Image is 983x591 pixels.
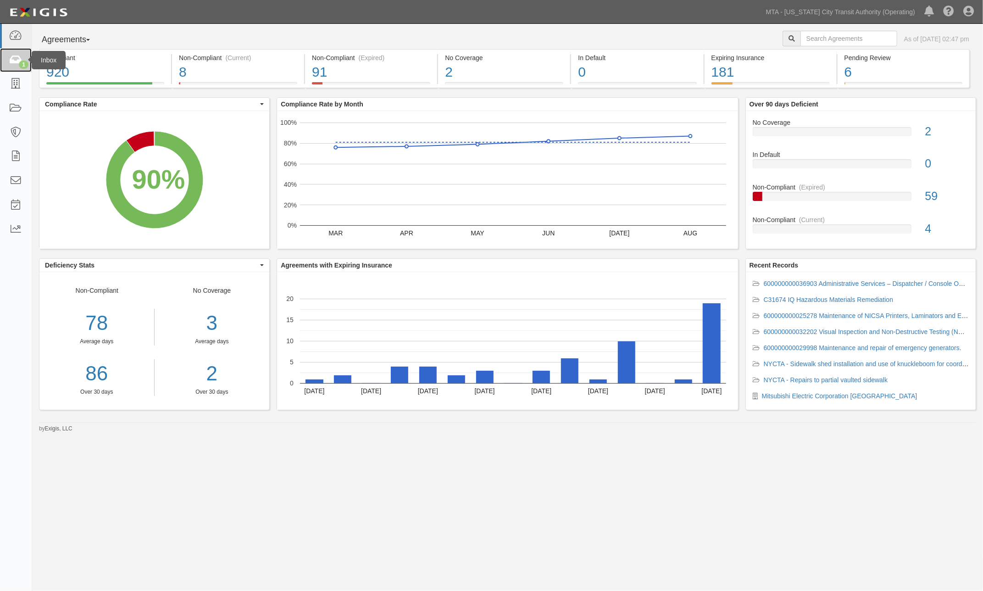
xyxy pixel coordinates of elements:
button: Agreements [39,31,108,49]
a: 600000000029998 Maintenance and repair of emergency generators. [764,344,961,351]
text: 80% [284,139,297,147]
text: MAY [471,229,485,237]
text: 20% [284,201,297,208]
div: 2 [445,62,563,82]
div: Pending Review [844,53,962,62]
a: No Coverage2 [438,82,570,89]
div: 920 [46,62,164,82]
div: Non-Compliant [746,215,976,224]
a: C31674 IQ Hazardous Materials Remediation [764,296,893,303]
i: Help Center - Complianz [943,6,954,17]
div: Inbox [32,51,66,69]
div: (Expired) [799,183,825,192]
b: Recent Records [750,262,799,269]
div: 8 [179,62,297,82]
text: 0 [290,379,294,387]
text: AUG [683,229,697,237]
div: No Coverage [445,53,563,62]
text: [DATE] [361,387,381,395]
div: (Current) [225,53,251,62]
div: Expiring Insurance [711,53,830,62]
div: 91 [312,62,430,82]
div: Average days [39,338,154,346]
b: Agreements with Expiring Insurance [281,262,392,269]
span: Compliance Rate [45,100,258,109]
text: [DATE] [475,387,495,395]
svg: A chart. [39,111,269,249]
div: Over 30 days [39,388,154,396]
div: As of [DATE] 02:47 pm [904,34,969,44]
text: [DATE] [305,387,325,395]
b: Over 90 days Deficient [750,100,818,108]
text: MAR [329,229,343,237]
text: 20 [287,295,294,302]
div: A chart. [277,272,738,410]
text: [DATE] [610,229,630,237]
div: 4 [918,221,976,237]
div: 90% [132,160,185,198]
div: 2 [918,123,976,140]
text: [DATE] [532,387,552,395]
a: 600000000036903 Administrative Services – Dispatcher / Console Operator [764,280,979,287]
a: Pending Review6 [838,82,970,89]
text: 60% [284,160,297,167]
input: Search Agreements [800,31,897,46]
a: Exigis, LLC [45,425,72,432]
a: 86 [39,359,154,388]
div: Non-Compliant [746,183,976,192]
div: 0 [918,156,976,172]
text: [DATE] [588,387,608,395]
div: 181 [711,62,830,82]
small: by [39,425,72,433]
div: 59 [918,188,976,205]
text: [DATE] [645,387,665,395]
text: 40% [284,181,297,188]
text: JUN [542,229,555,237]
div: In Default [578,53,696,62]
div: 1 [19,61,28,69]
a: MTA - [US_STATE] City Transit Authority (Operating) [761,3,920,21]
div: (Current) [799,215,825,224]
text: 0% [288,222,297,229]
div: Non-Compliant (Current) [179,53,297,62]
div: 6 [844,62,962,82]
a: Non-Compliant(Current)8 [172,82,304,89]
a: Non-Compliant(Expired)91 [305,82,437,89]
text: 5 [290,358,294,366]
a: In Default0 [753,150,969,183]
div: Compliant [46,53,164,62]
div: Non-Compliant (Expired) [312,53,430,62]
b: Compliance Rate by Month [281,100,363,108]
a: Compliant920 [39,82,171,89]
span: Deficiency Stats [45,261,258,270]
a: No Coverage2 [753,118,969,151]
a: 2 [161,359,263,388]
a: In Default0 [571,82,703,89]
text: [DATE] [418,387,438,395]
svg: A chart. [277,111,738,249]
div: 78 [39,309,154,338]
a: NYCTA - Repairs to partial vaulted sidewalk [764,376,888,384]
div: Non-Compliant [39,286,155,396]
text: [DATE] [702,387,722,395]
a: Expiring Insurance181 [705,82,837,89]
button: Compliance Rate [39,98,269,111]
text: APR [400,229,413,237]
text: 10 [287,337,294,345]
div: (Expired) [359,53,385,62]
a: Non-Compliant(Expired)59 [753,183,969,215]
text: 100% [280,119,297,126]
div: Over 30 days [161,388,263,396]
div: Average days [161,338,263,346]
div: In Default [746,150,976,159]
img: logo-5460c22ac91f19d4615b14bd174203de0afe785f0fc80cf4dbbc73dc1793850b.png [7,4,70,21]
text: 15 [287,316,294,323]
div: 3 [161,309,263,338]
a: Mitsubishi Electric Corporation [GEOGRAPHIC_DATA] [762,392,917,400]
a: Non-Compliant(Current)4 [753,215,969,241]
div: No Coverage [155,286,270,396]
